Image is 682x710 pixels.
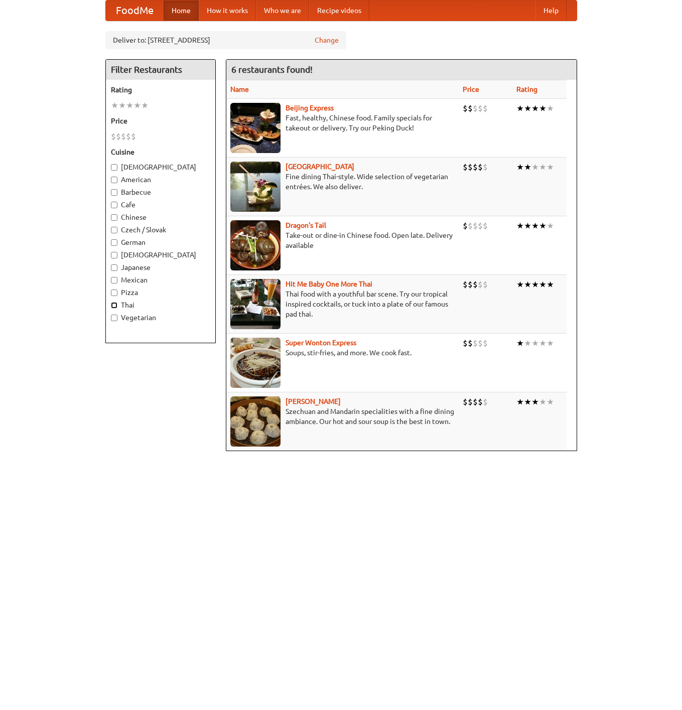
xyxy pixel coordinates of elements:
p: Soups, stir-fries, and more. We cook fast. [230,348,455,358]
input: Japanese [111,264,117,271]
input: Czech / Slovak [111,227,117,233]
li: $ [473,279,478,290]
input: Mexican [111,277,117,283]
li: $ [463,338,468,349]
li: ★ [547,338,554,349]
li: $ [463,103,468,114]
li: ★ [516,220,524,231]
input: Thai [111,302,117,309]
li: $ [478,220,483,231]
li: $ [483,396,488,407]
label: Thai [111,300,210,310]
a: Name [230,85,249,93]
a: Beijing Express [286,104,334,112]
input: American [111,177,117,183]
li: $ [483,220,488,231]
li: ★ [531,338,539,349]
li: ★ [516,162,524,173]
a: [PERSON_NAME] [286,397,341,405]
li: $ [483,103,488,114]
a: Who we are [256,1,309,21]
div: Deliver to: [STREET_ADDRESS] [105,31,346,49]
img: superwonton.jpg [230,338,281,388]
li: $ [473,338,478,349]
li: $ [473,220,478,231]
input: Vegetarian [111,315,117,321]
a: Recipe videos [309,1,369,21]
li: $ [478,103,483,114]
li: $ [116,131,121,142]
img: beijing.jpg [230,103,281,153]
li: ★ [539,338,547,349]
li: $ [473,103,478,114]
li: ★ [531,220,539,231]
label: [DEMOGRAPHIC_DATA] [111,250,210,260]
li: ★ [524,220,531,231]
li: ★ [516,396,524,407]
label: Chinese [111,212,210,222]
a: Change [315,35,339,45]
li: $ [463,220,468,231]
label: Cafe [111,200,210,210]
li: $ [463,279,468,290]
a: Help [535,1,567,21]
li: $ [483,162,488,173]
label: Vegetarian [111,313,210,323]
li: $ [468,338,473,349]
li: ★ [524,279,531,290]
li: ★ [547,103,554,114]
label: [DEMOGRAPHIC_DATA] [111,162,210,172]
li: $ [463,396,468,407]
li: ★ [524,396,531,407]
li: $ [468,220,473,231]
a: Dragon's Tail [286,221,326,229]
img: shandong.jpg [230,396,281,447]
li: $ [468,103,473,114]
label: Pizza [111,288,210,298]
input: [DEMOGRAPHIC_DATA] [111,252,117,258]
input: Chinese [111,214,117,221]
li: $ [121,131,126,142]
li: $ [478,396,483,407]
a: [GEOGRAPHIC_DATA] [286,163,354,171]
li: $ [483,338,488,349]
label: American [111,175,210,185]
li: ★ [547,396,554,407]
li: $ [478,338,483,349]
a: Super Wonton Express [286,339,356,347]
p: Fast, healthy, Chinese food. Family specials for takeout or delivery. Try our Peking Duck! [230,113,455,133]
li: $ [468,396,473,407]
ng-pluralize: 6 restaurants found! [231,65,313,74]
li: $ [126,131,131,142]
li: $ [111,131,116,142]
img: dragon.jpg [230,220,281,270]
p: Szechuan and Mandarin specialities with a fine dining ambiance. Our hot and sour soup is the best... [230,406,455,427]
li: $ [473,162,478,173]
li: $ [468,162,473,173]
h4: Filter Restaurants [106,60,215,80]
label: Czech / Slovak [111,225,210,235]
a: Rating [516,85,537,93]
label: Barbecue [111,187,210,197]
a: FoodMe [106,1,164,21]
p: Take-out or dine-in Chinese food. Open late. Delivery available [230,230,455,250]
p: Thai food with a youthful bar scene. Try our tropical inspired cocktails, or tuck into a plate of... [230,289,455,319]
input: Barbecue [111,189,117,196]
a: Price [463,85,479,93]
a: Home [164,1,199,21]
li: ★ [516,103,524,114]
h5: Cuisine [111,147,210,157]
li: ★ [516,338,524,349]
a: How it works [199,1,256,21]
b: Hit Me Baby One More Thai [286,280,372,288]
li: $ [478,162,483,173]
li: ★ [547,220,554,231]
input: German [111,239,117,246]
li: ★ [539,220,547,231]
li: ★ [547,162,554,173]
li: $ [131,131,136,142]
